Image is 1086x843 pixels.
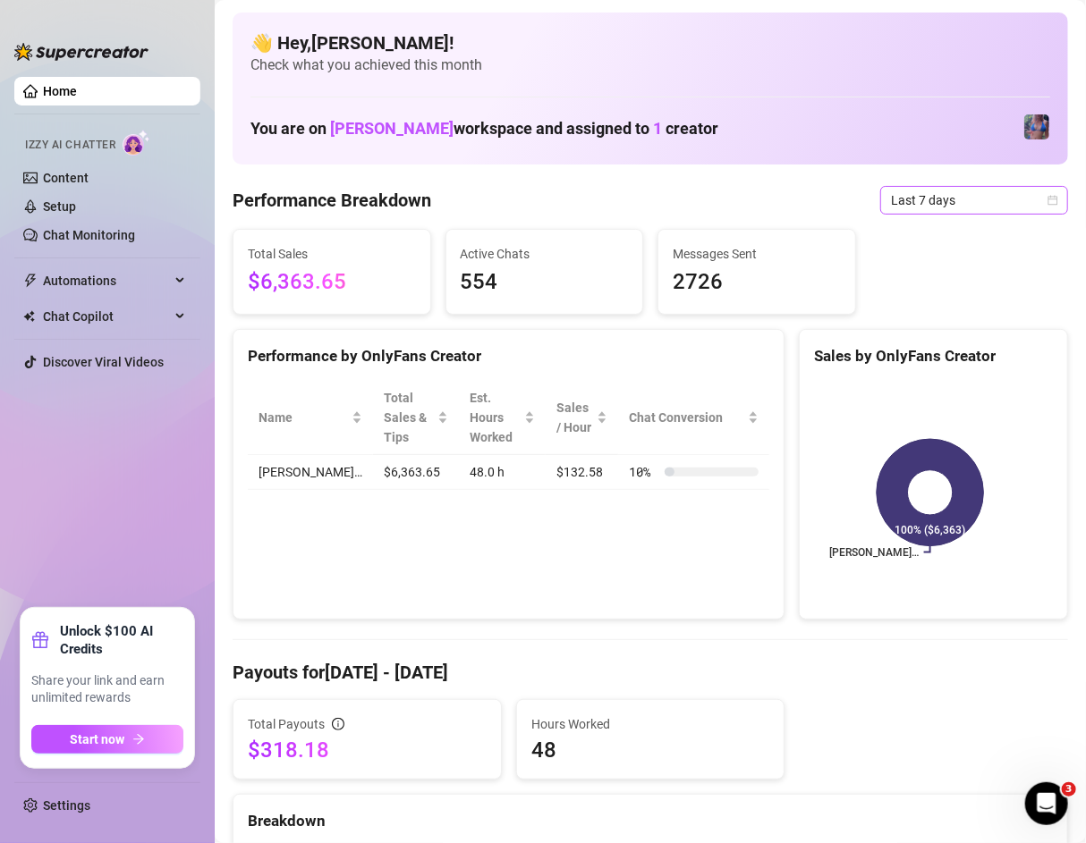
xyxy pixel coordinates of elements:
span: [PERSON_NAME] [330,119,454,138]
span: info-circle [332,718,344,730]
span: Total Sales [248,244,416,264]
h4: 👋 Hey, [PERSON_NAME] ! [250,30,1050,55]
a: Content [43,171,89,185]
span: Chat Conversion [629,408,744,427]
span: gift [31,631,49,649]
span: 3 [1062,782,1076,797]
h1: You are on workspace and assigned to creator [250,119,718,139]
span: Total Sales & Tips [384,388,434,447]
td: $132.58 [546,455,619,490]
div: Est. Hours Worked [470,388,521,447]
iframe: Intercom live chat [1025,782,1068,825]
img: AI Chatter [123,130,150,156]
span: Name [259,408,348,427]
div: Performance by OnlyFans Creator [248,344,769,368]
th: Total Sales & Tips [373,381,459,455]
div: Breakdown [248,809,1053,833]
span: 554 [461,266,629,299]
a: Chat Monitoring [43,228,135,242]
span: Total Payouts [248,714,325,734]
span: thunderbolt [23,274,38,288]
img: logo-BBDzfeDw.svg [14,43,148,61]
a: Settings [43,798,90,813]
span: Izzy AI Chatter [25,137,115,154]
th: Chat Conversion [618,381,769,455]
a: Setup [43,199,76,214]
span: Last 7 days [891,187,1057,214]
span: Sales / Hour [556,398,594,437]
span: Messages Sent [673,244,841,264]
img: Jaylie [1024,114,1049,139]
span: Start now [71,732,125,746]
span: Check what you achieved this month [250,55,1050,75]
div: Sales by OnlyFans Creator [814,344,1053,368]
th: Name [248,381,373,455]
span: calendar [1048,195,1058,206]
span: 48 [531,736,770,764]
span: 10 % [629,462,658,482]
strong: Unlock $100 AI Credits [60,622,183,658]
span: arrow-right [132,733,145,746]
span: Active Chats [461,244,629,264]
text: [PERSON_NAME]… [829,546,919,559]
td: 48.0 h [459,455,546,490]
span: $6,363.65 [248,266,416,299]
span: Chat Copilot [43,302,170,331]
h4: Payouts for [DATE] - [DATE] [233,660,1068,685]
span: 2726 [673,266,841,299]
span: $318.18 [248,736,487,764]
th: Sales / Hour [546,381,619,455]
span: 1 [653,119,662,138]
h4: Performance Breakdown [233,188,431,213]
td: $6,363.65 [373,455,459,490]
a: Home [43,84,77,98]
a: Discover Viral Videos [43,355,164,369]
span: Automations [43,266,170,295]
button: Start nowarrow-right [31,725,183,754]
span: Hours Worked [531,714,770,734]
img: Chat Copilot [23,310,35,323]
span: Share your link and earn unlimited rewards [31,672,183,707]
td: [PERSON_NAME]… [248,455,373,490]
